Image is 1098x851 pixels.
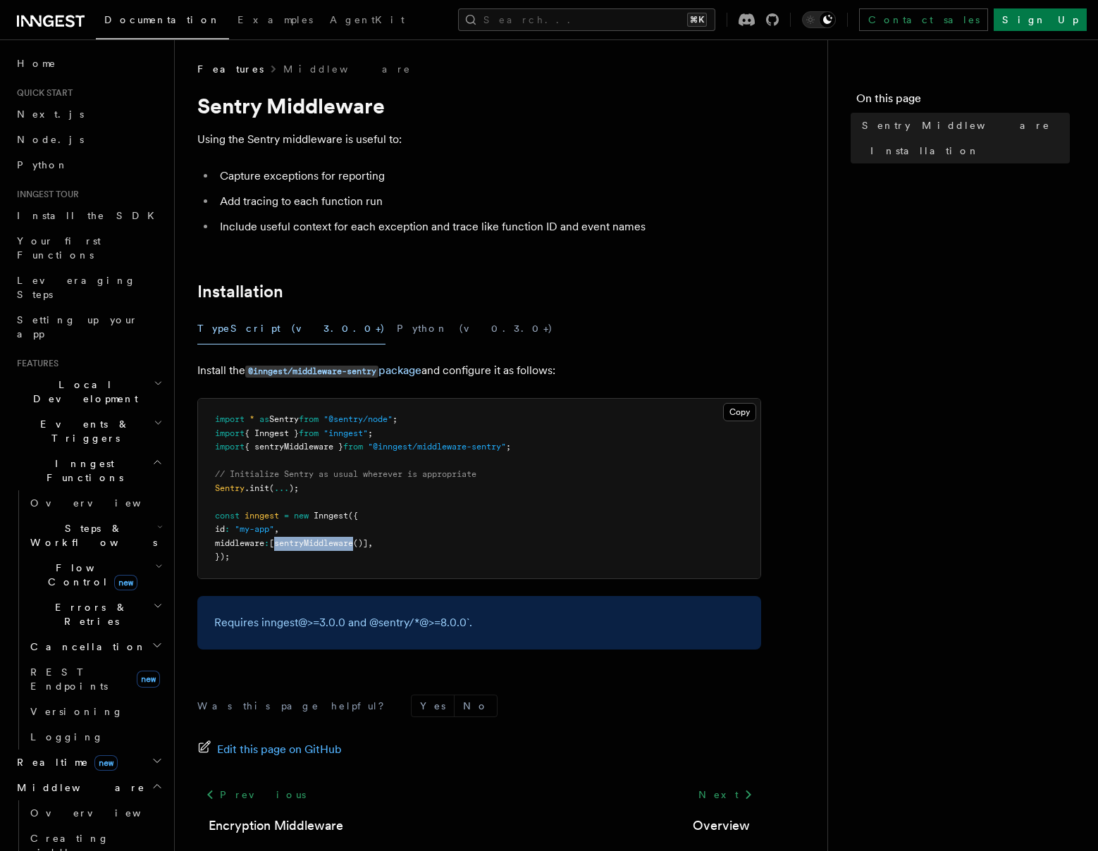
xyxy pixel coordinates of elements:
div: Inngest Functions [11,490,166,750]
a: Next [690,782,761,807]
span: Next.js [17,108,84,120]
span: ); [289,483,299,493]
span: Inngest Functions [11,456,152,485]
span: Cancellation [25,640,147,654]
p: Requires inngest@>=3.0.0 and @sentry/*@>=8.0.0`. [214,613,744,633]
span: Inngest [314,511,348,521]
span: new [294,511,309,521]
span: "@sentry/node" [323,414,393,424]
span: as [259,414,269,424]
span: id [215,524,225,534]
button: No [455,695,497,716]
p: Install the and configure it as follows: [197,361,761,381]
span: // Initialize Sentry as usual wherever is appropriate [215,469,476,479]
p: Using the Sentry middleware is useful to: [197,130,761,149]
span: Overview [30,807,175,819]
li: Capture exceptions for reporting [216,166,761,186]
button: Realtimenew [11,750,166,775]
span: Documentation [104,14,221,25]
a: Home [11,51,166,76]
span: Errors & Retries [25,600,153,628]
span: from [299,414,319,424]
p: Was this page helpful? [197,699,394,713]
span: import [215,442,245,452]
button: Inngest Functions [11,451,166,490]
button: Toggle dark mode [802,11,836,28]
button: Local Development [11,372,166,411]
span: Realtime [11,755,118,769]
span: import [215,414,245,424]
span: }); [215,552,230,561]
a: Overview [25,800,166,826]
span: [ [269,538,274,548]
span: Examples [238,14,313,25]
span: .init [245,483,269,493]
span: Logging [30,731,104,743]
a: Edit this page on GitHub [197,740,342,759]
span: Sentry [215,483,245,493]
a: Sign Up [994,8,1087,31]
a: AgentKit [321,4,413,38]
span: ( [269,483,274,493]
span: import [215,428,245,438]
a: Leveraging Steps [11,268,166,307]
span: ({ [348,511,358,521]
span: Home [17,56,56,70]
li: Add tracing to each function run [216,192,761,211]
a: Contact sales [859,8,988,31]
span: { Inngest } [245,428,299,438]
button: Steps & Workflows [25,516,166,555]
button: Copy [723,403,756,421]
a: Versioning [25,699,166,724]
span: : [264,538,269,548]
span: Features [11,358,58,369]
span: "@inngest/middleware-sentry" [368,442,506,452]
span: Inngest tour [11,189,79,200]
span: , [274,524,279,534]
span: Overview [30,497,175,509]
span: Steps & Workflows [25,521,157,549]
a: @inngest/middleware-sentrypackage [245,364,421,377]
span: ; [506,442,511,452]
a: Overview [693,816,750,836]
span: new [137,671,160,688]
button: Errors & Retries [25,595,166,634]
span: new [94,755,118,771]
span: AgentKit [330,14,405,25]
span: from [343,442,363,452]
a: Documentation [96,4,229,39]
code: @inngest/middleware-sentry [245,366,378,378]
span: : [225,524,230,534]
span: new [114,575,137,590]
span: inngest [245,511,279,521]
span: Node.js [17,134,84,145]
span: Local Development [11,378,154,406]
span: = [284,511,289,521]
span: ; [393,414,397,424]
a: Middleware [283,62,412,76]
span: Flow Control [25,561,155,589]
a: Install the SDK [11,203,166,228]
a: REST Endpointsnew [25,659,166,699]
a: Examples [229,4,321,38]
span: Your first Functions [17,235,101,261]
span: Quick start [11,87,73,99]
span: ()] [353,538,368,548]
span: Sentry Middleware [862,118,1050,132]
span: Installation [870,144,980,158]
span: Python [17,159,68,170]
button: Events & Triggers [11,411,166,451]
h1: Sentry Middleware [197,93,761,118]
span: Features [197,62,264,76]
span: Leveraging Steps [17,275,136,300]
button: Middleware [11,775,166,800]
span: , [368,538,373,548]
a: Previous [197,782,314,807]
span: ... [274,483,289,493]
span: Setting up your app [17,314,138,340]
a: Sentry Middleware [856,113,1070,138]
kbd: ⌘K [687,13,707,27]
a: Installation [865,138,1070,163]
a: Encryption Middleware [209,816,343,836]
a: Python [11,152,166,178]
